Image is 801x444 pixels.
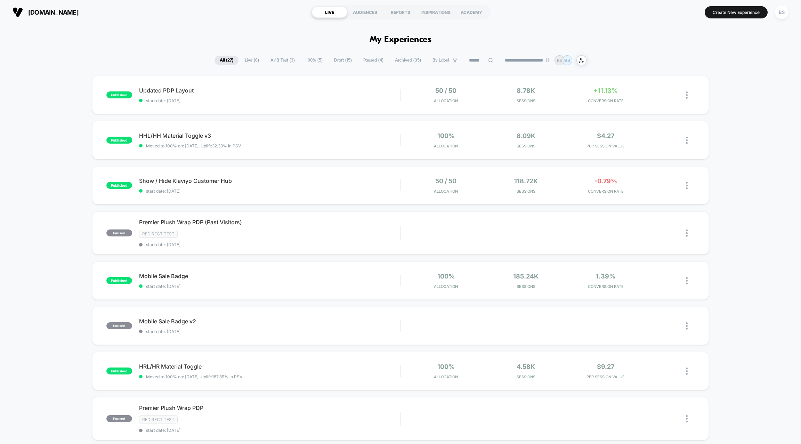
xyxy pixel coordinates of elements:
[139,363,400,370] span: HRL/HR Material Toggle
[434,189,458,194] span: Allocation
[567,284,644,289] span: CONVERSION RATE
[686,91,688,99] img: close
[139,188,400,194] span: start date: [DATE]
[28,9,79,16] span: [DOMAIN_NAME]
[106,91,132,98] span: published
[775,6,788,19] div: BS
[545,58,550,62] img: end
[567,189,644,194] span: CONVERSION RATE
[567,98,644,103] span: CONVERSION RATE
[434,144,458,148] span: Allocation
[565,58,570,63] p: BS
[139,415,178,423] span: Redirect Test
[370,35,432,45] h1: My Experiences
[686,229,688,237] img: close
[418,7,454,18] div: INSPIRATIONS
[597,132,614,139] span: $4.27
[383,7,418,18] div: REPORTS
[139,329,400,334] span: start date: [DATE]
[106,322,132,329] span: paused
[488,144,564,148] span: Sessions
[106,277,132,284] span: published
[434,284,458,289] span: Allocation
[329,56,357,65] span: Draft ( 15 )
[390,56,426,65] span: Archived ( 35 )
[488,189,564,194] span: Sessions
[437,273,455,280] span: 100%
[437,363,455,370] span: 100%
[139,284,400,289] span: start date: [DATE]
[686,182,688,189] img: close
[312,7,347,18] div: LIVE
[517,132,535,139] span: 8.09k
[567,374,644,379] span: PER SESSION VALUE
[686,368,688,375] img: close
[514,177,538,185] span: 118.72k
[454,7,489,18] div: ACADEMY
[488,374,564,379] span: Sessions
[488,284,564,289] span: Sessions
[517,363,535,370] span: 4.58k
[265,56,300,65] span: A/B Test ( 3 )
[301,56,328,65] span: 100% ( 5 )
[686,322,688,330] img: close
[106,368,132,374] span: published
[13,7,23,17] img: Visually logo
[358,56,389,65] span: Paused ( 4 )
[432,58,449,63] span: By Label
[10,7,81,18] button: [DOMAIN_NAME]
[517,87,535,94] span: 8.78k
[106,137,132,144] span: published
[139,318,400,325] span: Mobile Sale Badge v2
[435,87,456,94] span: 50 / 50
[139,404,400,411] span: Premier Plush Wrap PDP
[773,5,791,19] button: BS
[139,219,400,226] span: Premier Plush Wrap PDP (Past Visitors)
[146,374,242,379] span: Moved to 100% on: [DATE] . Uplift: 187.39% in PSV
[139,87,400,94] span: Updated PDP Layout
[139,428,400,433] span: start date: [DATE]
[106,182,132,189] span: published
[434,374,458,379] span: Allocation
[557,58,563,63] p: BS
[593,87,618,94] span: +11.13%
[596,273,615,280] span: 1.39%
[106,415,132,422] span: paused
[686,415,688,422] img: close
[513,273,539,280] span: 185.24k
[106,229,132,236] span: paused
[215,56,238,65] span: All ( 27 )
[139,177,400,184] span: Show / Hide Klaviyo Customer Hub
[567,144,644,148] span: PER SESSION VALUE
[347,7,383,18] div: AUDIENCES
[686,137,688,144] img: close
[686,277,688,284] img: close
[434,98,458,103] span: Allocation
[139,273,400,280] span: Mobile Sale Badge
[139,242,400,247] span: start date: [DATE]
[139,98,400,103] span: start date: [DATE]
[240,56,264,65] span: Live ( 8 )
[594,177,617,185] span: -0.79%
[437,132,455,139] span: 100%
[139,132,400,139] span: HHL/HH Material Toggle v3
[139,230,178,238] span: Redirect Test
[597,363,614,370] span: $9.27
[146,143,241,148] span: Moved to 100% on: [DATE] . Uplift: 32.33% in PSV
[488,98,564,103] span: Sessions
[705,6,768,18] button: Create New Experience
[435,177,456,185] span: 50 / 50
